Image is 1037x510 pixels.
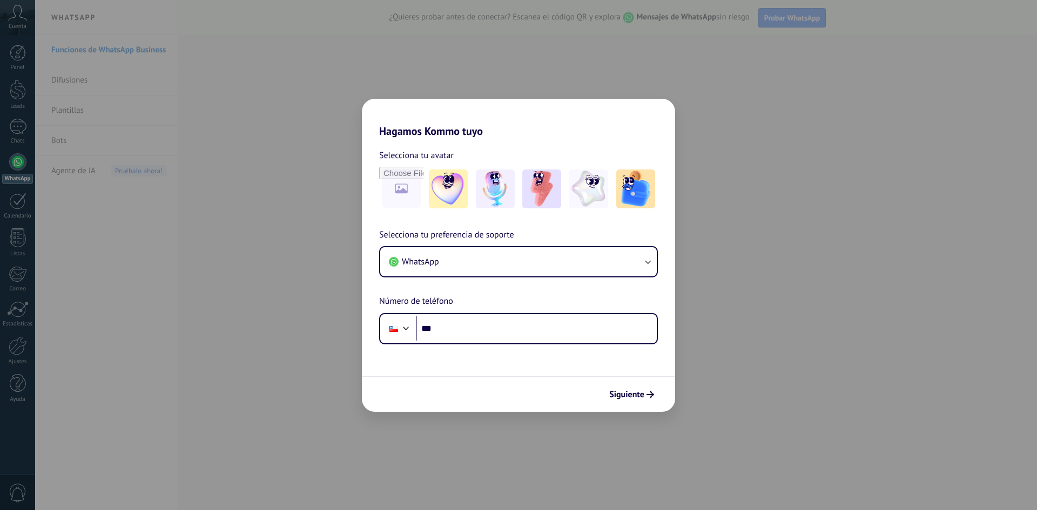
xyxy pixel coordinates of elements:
[616,169,655,208] img: -5.jpeg
[379,295,453,309] span: Número de teléfono
[380,247,657,276] button: WhatsApp
[379,228,514,242] span: Selecciona tu preferencia de soporte
[476,169,515,208] img: -2.jpeg
[609,391,644,398] span: Siguiente
[569,169,608,208] img: -4.jpeg
[383,317,404,340] div: Chile: + 56
[362,99,675,138] h2: Hagamos Kommo tuyo
[604,385,659,404] button: Siguiente
[379,148,454,162] span: Selecciona tu avatar
[522,169,561,208] img: -3.jpeg
[402,256,439,267] span: WhatsApp
[429,169,468,208] img: -1.jpeg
